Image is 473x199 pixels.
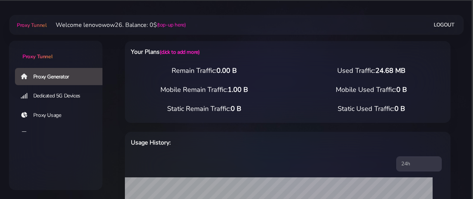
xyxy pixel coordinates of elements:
[231,104,241,113] span: 0 B
[9,41,102,60] a: Proxy Tunnel
[15,126,108,143] a: Buy Proxy
[15,68,108,85] a: Proxy Generator
[131,138,310,147] h6: Usage History:
[160,49,199,56] a: (click to add more)
[434,18,455,32] a: Logout
[157,21,186,29] a: (top-up here)
[394,104,405,113] span: 0 B
[288,66,455,76] div: Used Traffic:
[216,66,237,75] span: 0.00 B
[47,21,186,29] li: Welcome lenovowow26. Balance: 0$
[396,85,407,94] span: 0 B
[228,85,248,94] span: 1.00 B
[430,156,464,190] iframe: Webchat Widget
[120,85,288,95] div: Mobile Remain Traffic:
[15,107,108,124] a: Proxy Usage
[131,47,310,57] h6: Your Plans
[22,53,52,60] span: Proxy Tunnel
[120,66,288,76] div: Remain Traffic:
[15,19,46,31] a: Proxy Tunnel
[288,104,455,114] div: Static Used Traffic:
[288,85,455,95] div: Mobile Used Traffic:
[375,66,405,75] span: 24.68 MB
[120,104,288,114] div: Static Remain Traffic:
[15,87,108,105] a: Dedicated 5G Devices
[17,22,46,29] span: Proxy Tunnel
